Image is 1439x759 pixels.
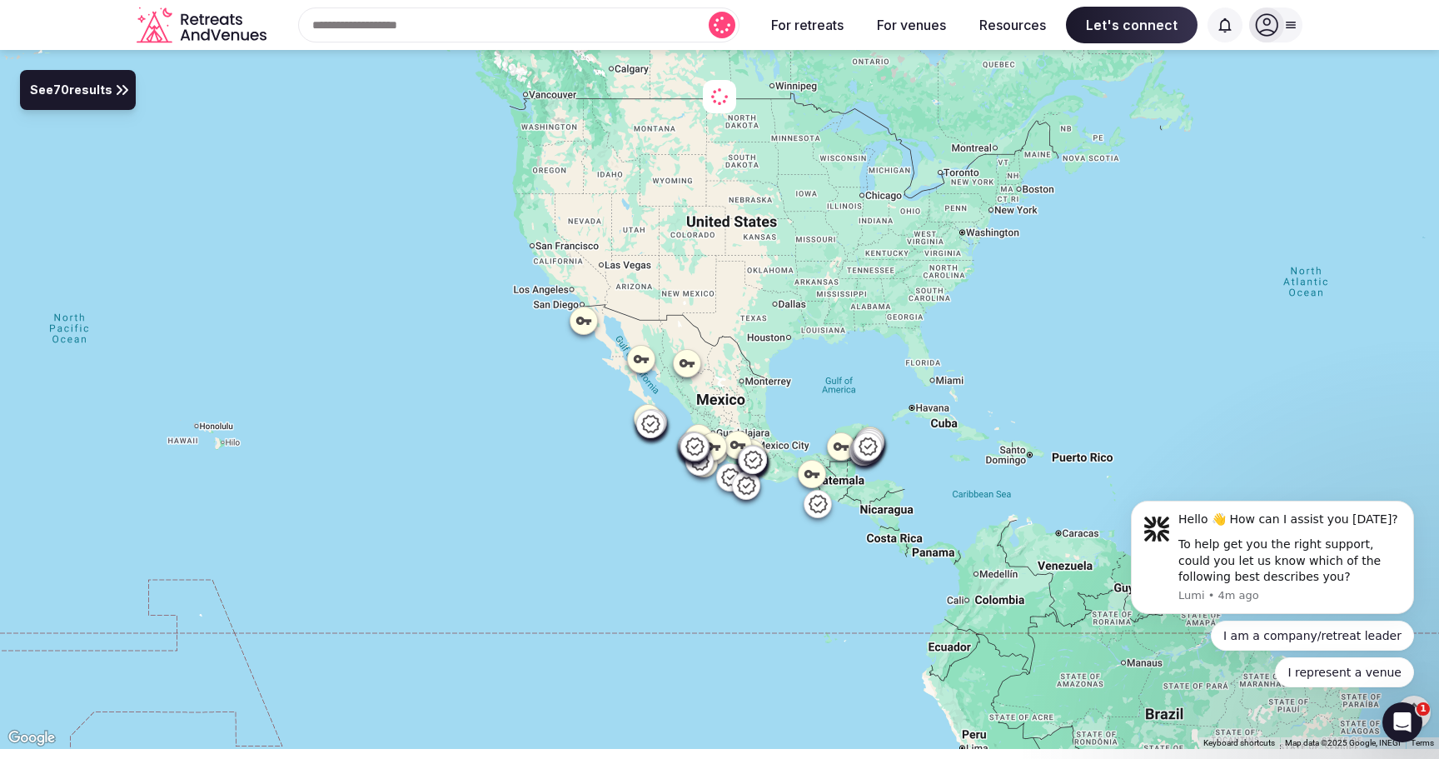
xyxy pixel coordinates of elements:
button: Resources [966,7,1059,43]
a: Visit the homepage [137,7,270,44]
button: For venues [864,7,959,43]
img: Google [4,727,59,749]
button: For retreats [758,7,857,43]
span: See 70 results [30,82,112,100]
span: Map data ©2025 Google, INEGI [1285,738,1401,747]
a: Open this area in Google Maps (opens a new window) [4,727,59,749]
button: See70results [20,70,136,110]
svg: Retreats and Venues company logo [137,7,270,44]
iframe: Intercom live chat [1382,702,1422,742]
button: Keyboard shortcuts [1203,737,1275,749]
span: 1 [1417,702,1430,716]
iframe: Intercom notifications message [1106,409,1439,714]
span: Let's connect [1066,7,1198,43]
a: Terms (opens in new tab) [1411,738,1434,747]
